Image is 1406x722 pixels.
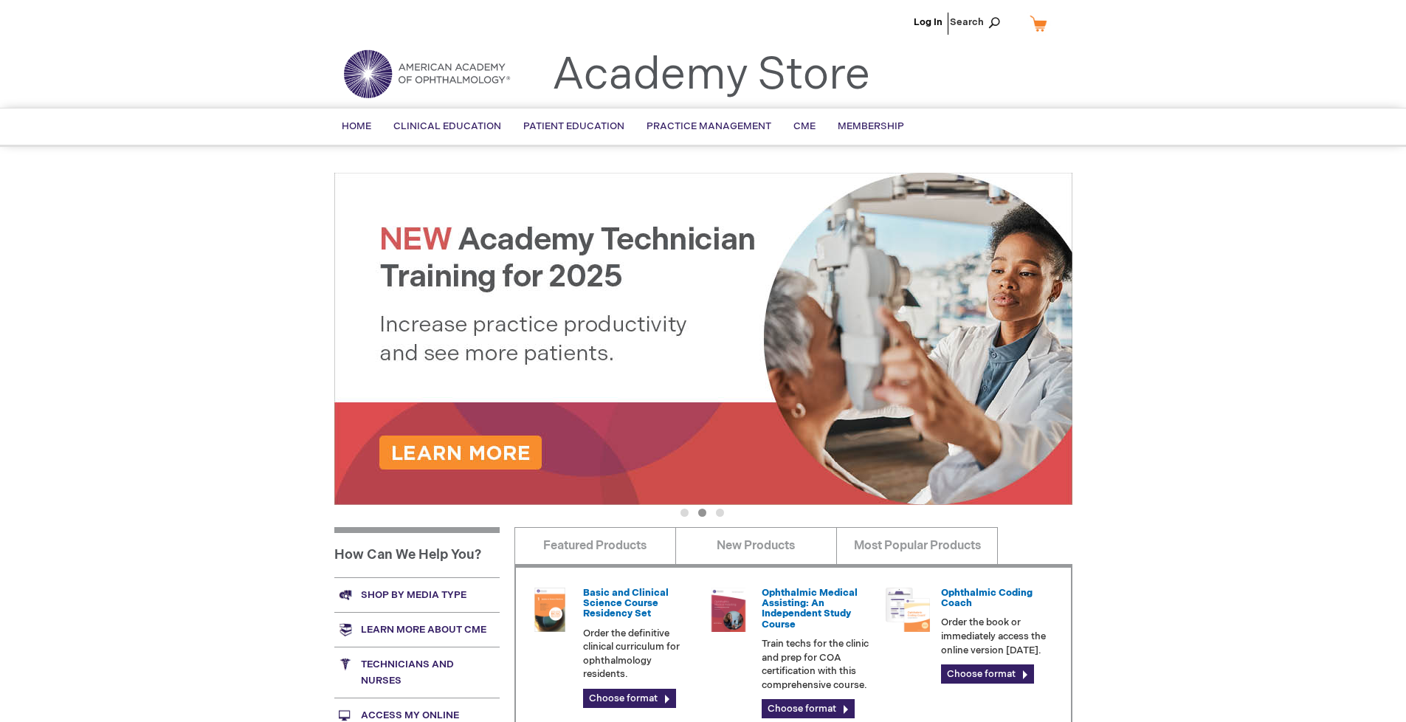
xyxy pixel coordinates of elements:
span: Patient Education [523,120,624,132]
img: 0219007u_51.png [706,588,751,632]
a: Learn more about CME [334,612,500,647]
img: codngu_60.png [886,588,930,632]
a: Technicians and nurses [334,647,500,698]
a: Patient Education [512,109,635,145]
span: CME [793,120,816,132]
a: Choose format [762,699,855,718]
a: Choose format [583,689,676,708]
span: Search [950,7,1006,37]
a: Log In [914,16,942,28]
a: Clinical Education [382,109,512,145]
a: CME [782,109,827,145]
span: Membership [838,120,904,132]
button: 2 of 3 [698,509,706,517]
a: Ophthalmic Medical Assisting: An Independent Study Course [762,587,858,630]
span: Clinical Education [393,120,501,132]
a: Choose format [941,664,1034,684]
a: Featured Products [514,527,676,564]
a: Ophthalmic Coding Coach [941,587,1033,609]
span: Practice Management [647,120,771,132]
span: Home [342,120,371,132]
p: Order the book or immediately access the online version [DATE]. [941,616,1053,657]
button: 1 of 3 [680,509,689,517]
a: Most Popular Products [836,527,998,564]
p: Order the definitive clinical curriculum for ophthalmology residents. [583,627,695,681]
button: 3 of 3 [716,509,724,517]
a: New Products [675,527,837,564]
a: Membership [827,109,915,145]
a: Shop by media type [334,577,500,612]
p: Train techs for the clinic and prep for COA certification with this comprehensive course. [762,637,874,692]
a: Basic and Clinical Science Course Residency Set [583,587,669,620]
img: 02850963u_47.png [528,588,572,632]
a: Academy Store [552,49,870,102]
h1: How Can We Help You? [334,527,500,577]
a: Practice Management [635,109,782,145]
